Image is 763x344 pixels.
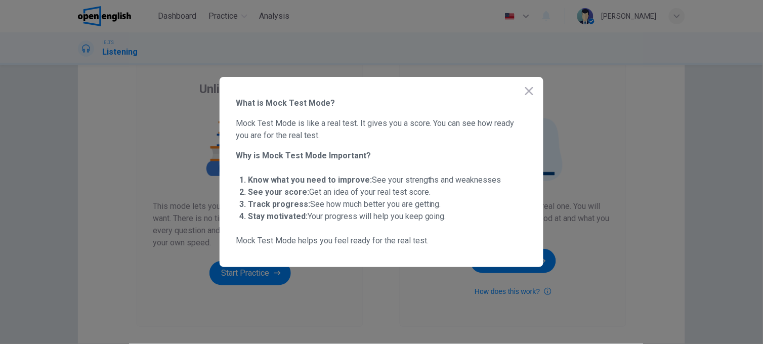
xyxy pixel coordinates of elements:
span: What is Mock Test Mode? [236,97,527,109]
span: Get an idea of your real test score. [248,187,431,197]
span: See how much better you are getting. [248,199,441,209]
strong: Track progress: [248,199,310,209]
strong: See your score: [248,187,309,197]
strong: Stay motivated: [248,211,308,221]
span: See your strengths and weaknesses [248,175,501,185]
span: Your progress will help you keep going. [248,211,446,221]
span: Mock Test Mode is like a real test. It gives you a score. You can see how ready you are for the r... [236,117,527,142]
span: Mock Test Mode helps you feel ready for the real test. [236,235,527,247]
span: Why is Mock Test Mode Important? [236,150,527,162]
strong: Know what you need to improve: [248,175,372,185]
